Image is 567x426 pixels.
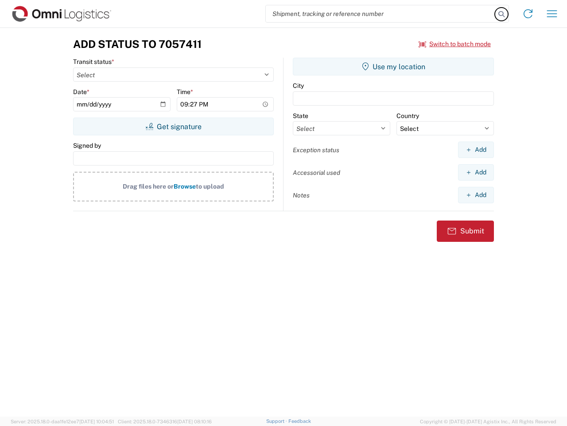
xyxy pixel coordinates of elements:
[396,112,419,120] label: Country
[123,183,174,190] span: Drag files here or
[266,5,495,22] input: Shipment, tracking or reference number
[437,221,494,242] button: Submit
[11,419,114,424] span: Server: 2025.18.0-daa1fe12ee7
[196,183,224,190] span: to upload
[293,112,308,120] label: State
[458,187,494,203] button: Add
[458,164,494,181] button: Add
[288,418,311,424] a: Feedback
[420,418,556,426] span: Copyright © [DATE]-[DATE] Agistix Inc., All Rights Reserved
[73,58,114,66] label: Transit status
[293,191,310,199] label: Notes
[73,38,202,51] h3: Add Status to 7057411
[79,419,114,424] span: [DATE] 10:04:51
[177,88,193,96] label: Time
[266,418,288,424] a: Support
[458,142,494,158] button: Add
[73,88,89,96] label: Date
[177,419,212,424] span: [DATE] 08:10:16
[118,419,212,424] span: Client: 2025.18.0-7346316
[73,142,101,150] label: Signed by
[293,169,340,177] label: Accessorial used
[293,146,339,154] label: Exception status
[293,58,494,75] button: Use my location
[419,37,491,51] button: Switch to batch mode
[174,183,196,190] span: Browse
[293,82,304,90] label: City
[73,118,274,135] button: Get signature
